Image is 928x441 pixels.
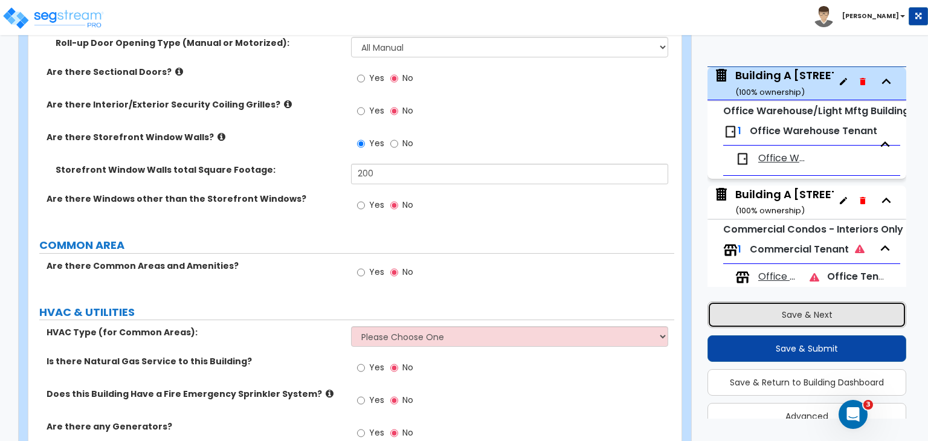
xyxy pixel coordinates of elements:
[47,326,342,338] label: HVAC Type (for Common Areas):
[369,394,384,406] span: Yes
[357,266,365,279] input: Yes
[390,427,398,440] input: No
[735,205,805,216] small: ( 100 % ownership)
[175,67,183,76] i: click for more info!
[735,68,902,98] div: Building A [STREET_ADDRESS]
[47,420,342,433] label: Are there any Generators?
[47,388,342,400] label: Does this Building Have a Fire Emergency Sprinkler System?
[369,266,384,278] span: Yes
[402,266,413,278] span: No
[2,6,105,30] img: logo_pro_r.png
[735,152,750,166] img: door.png
[402,199,413,211] span: No
[723,104,909,118] small: Office Warehouse/Light Mftg Building
[390,394,398,407] input: No
[758,270,801,284] span: Office Tenants
[326,389,333,398] i: click for more info!
[714,187,729,202] img: building.svg
[369,72,384,84] span: Yes
[723,243,738,257] img: tenants.png
[863,400,873,410] span: 3
[390,137,398,150] input: No
[758,152,810,166] span: Office Warehouse Tenant
[402,361,413,373] span: No
[357,427,365,440] input: Yes
[357,105,365,118] input: Yes
[707,403,906,430] button: Advanced
[357,394,365,407] input: Yes
[369,361,384,373] span: Yes
[390,199,398,212] input: No
[723,124,738,139] img: door.png
[357,199,365,212] input: Yes
[369,199,384,211] span: Yes
[738,242,741,256] span: 1
[357,361,365,375] input: Yes
[47,66,342,78] label: Are there Sectional Doors?
[56,164,342,176] label: Storefront Window Walls total Square Footage:
[217,132,225,141] i: click for more info!
[402,427,413,439] span: No
[284,100,292,109] i: click for more info!
[47,355,342,367] label: Is there Natural Gas Service to this Building?
[390,361,398,375] input: No
[39,304,674,320] label: HVAC & UTILITIES
[369,137,384,149] span: Yes
[369,105,384,117] span: Yes
[714,187,834,217] span: Building A 6210-6248 Westline Drive
[390,105,398,118] input: No
[839,400,868,429] iframe: Intercom live chat
[707,369,906,396] button: Save & Return to Building Dashboard
[735,86,805,98] small: ( 100 % ownership)
[56,37,342,49] label: Roll-up Door Opening Type (Manual or Motorized):
[47,193,342,205] label: Are there Windows other than the Storefront Windows?
[723,222,903,236] small: Commercial Condos - Interiors Only
[707,335,906,362] button: Save & Submit
[735,270,750,285] img: tenants.png
[813,6,834,27] img: avatar.png
[39,237,674,253] label: COMMON AREA
[402,394,413,406] span: No
[390,266,398,279] input: No
[735,187,902,217] div: Building A [STREET_ADDRESS]
[357,72,365,85] input: Yes
[714,68,729,83] img: building.svg
[402,72,413,84] span: No
[369,427,384,439] span: Yes
[402,137,413,149] span: No
[738,124,741,138] span: 1
[47,260,342,272] label: Are there Common Areas and Amenities?
[47,131,342,143] label: Are there Storefront Window Walls?
[402,105,413,117] span: No
[707,301,906,328] button: Save & Next
[357,137,365,150] input: Yes
[827,269,895,283] span: Office Tenant
[842,11,899,21] b: [PERSON_NAME]
[750,124,877,138] span: Office Warehouse Tenant
[750,242,865,256] span: Commercial Tenant
[714,68,834,98] span: Building A 6210-6248 Westline Drive
[47,98,342,111] label: Are there Interior/Exterior Security Coiling Grilles?
[390,72,398,85] input: No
